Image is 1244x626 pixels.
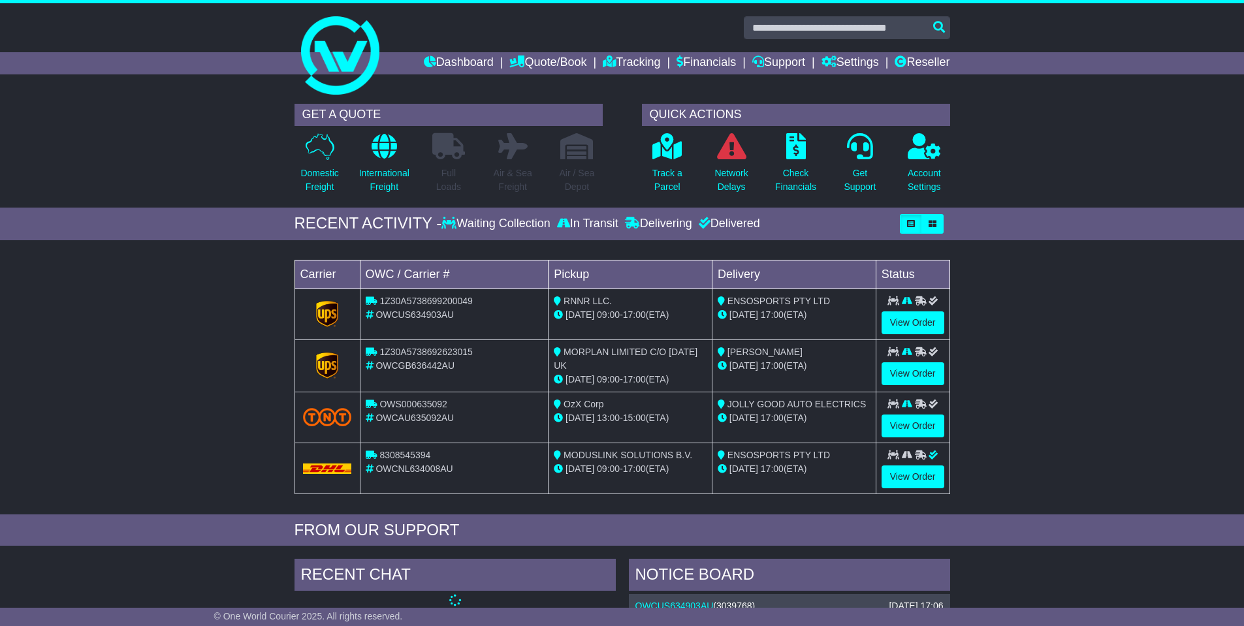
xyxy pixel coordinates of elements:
a: OWCUS634903AU [635,601,714,611]
td: Delivery [712,260,876,289]
p: Get Support [844,166,876,194]
span: ENSOSPORTS PTY LTD [727,296,830,306]
div: In Transit [554,217,622,231]
a: View Order [882,311,944,334]
span: 17:00 [623,309,646,320]
div: Delivered [695,217,760,231]
div: (ETA) [718,359,870,373]
div: Delivering [622,217,695,231]
td: Status [876,260,949,289]
div: ( ) [635,601,944,612]
span: 09:00 [597,463,620,474]
span: MORPLAN LIMITED C/O [DATE] UK [554,347,697,371]
a: Financials [677,52,736,74]
a: View Order [882,465,944,488]
span: OWCNL634008AU [375,463,453,474]
span: MODUSLINK SOLUTIONS B.V. [564,450,692,460]
a: Settings [821,52,879,74]
div: NOTICE BOARD [629,559,950,594]
td: Carrier [295,260,360,289]
span: OWS000635092 [379,399,447,409]
span: [DATE] [566,463,594,474]
a: Quote/Book [509,52,586,74]
td: OWC / Carrier # [360,260,549,289]
img: GetCarrierServiceLogo [316,352,338,379]
div: - (ETA) [554,373,707,386]
p: International Freight [359,166,409,194]
p: Domestic Freight [300,166,338,194]
a: DomesticFreight [300,133,339,201]
span: ENSOSPORTS PTY LTD [727,450,830,460]
td: Pickup [549,260,712,289]
div: GET A QUOTE [295,104,603,126]
div: [DATE] 17:06 [889,601,943,612]
img: DHL.png [303,463,352,474]
span: 1Z30A5738692623015 [379,347,472,357]
span: 17:00 [623,463,646,474]
div: RECENT CHAT [295,559,616,594]
span: JOLLY GOOD AUTO ELECTRICS [727,399,866,409]
div: - (ETA) [554,308,707,322]
img: TNT_Domestic.png [303,408,352,426]
p: Check Financials [775,166,816,194]
span: 13:00 [597,413,620,423]
span: [DATE] [729,309,758,320]
div: (ETA) [718,308,870,322]
p: Air / Sea Depot [560,166,595,194]
a: GetSupport [843,133,876,201]
span: [DATE] [729,413,758,423]
div: QUICK ACTIONS [642,104,950,126]
span: 1Z30A5738699200049 [379,296,472,306]
p: Full Loads [432,166,465,194]
span: OzX Corp [564,399,603,409]
span: OWCAU635092AU [375,413,454,423]
a: Tracking [603,52,660,74]
span: OWCGB636442AU [375,360,455,371]
span: 3039768 [716,601,752,611]
span: RNNR LLC. [564,296,612,306]
span: [DATE] [566,413,594,423]
p: Air & Sea Freight [494,166,532,194]
p: Account Settings [908,166,941,194]
a: NetworkDelays [714,133,748,201]
a: Track aParcel [652,133,683,201]
div: (ETA) [718,462,870,476]
a: CheckFinancials [774,133,817,201]
div: - (ETA) [554,411,707,425]
div: (ETA) [718,411,870,425]
span: [DATE] [566,309,594,320]
a: View Order [882,362,944,385]
p: Track a Parcel [652,166,682,194]
a: Dashboard [424,52,494,74]
a: Reseller [895,52,949,74]
div: RECENT ACTIVITY - [295,214,442,233]
span: [PERSON_NAME] [727,347,803,357]
span: OWCUS634903AU [375,309,454,320]
span: 17:00 [623,374,646,384]
img: GetCarrierServiceLogo [316,301,338,327]
span: [DATE] [729,360,758,371]
div: FROM OUR SUPPORT [295,521,950,540]
span: 17:00 [761,463,784,474]
span: [DATE] [566,374,594,384]
span: [DATE] [729,463,758,474]
div: Waiting Collection [441,217,553,231]
span: 17:00 [761,360,784,371]
a: InternationalFreight [359,133,410,201]
span: 17:00 [761,309,784,320]
div: - (ETA) [554,462,707,476]
span: 17:00 [761,413,784,423]
span: 8308545394 [379,450,430,460]
a: AccountSettings [907,133,942,201]
a: View Order [882,415,944,437]
span: © One World Courier 2025. All rights reserved. [214,611,403,621]
span: 15:00 [623,413,646,423]
p: Network Delays [714,166,748,194]
span: 09:00 [597,374,620,384]
a: Support [752,52,805,74]
span: 09:00 [597,309,620,320]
